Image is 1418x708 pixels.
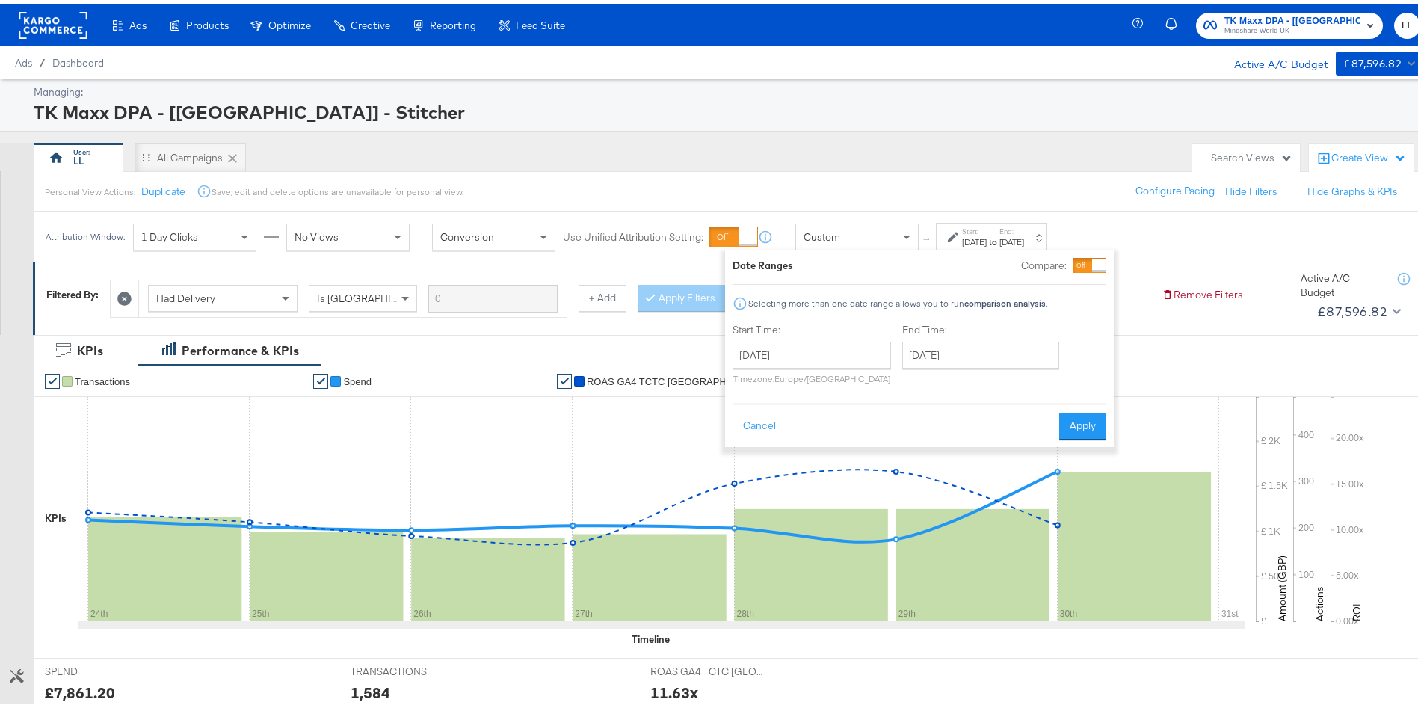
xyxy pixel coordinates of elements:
[579,280,626,307] button: + Add
[351,677,390,699] div: 1,584
[428,280,558,308] input: Enter a search term
[1196,8,1383,34] button: TK Maxx DPA - [[GEOGRAPHIC_DATA]] - StitcherMindshare World UK
[77,338,103,355] div: KPIs
[987,232,999,243] strong: to
[632,628,670,642] div: Timeline
[1313,582,1326,617] text: Actions
[32,52,52,64] span: /
[34,95,1417,120] div: TK Maxx DPA - [[GEOGRAPHIC_DATA]] - Stitcher
[516,15,565,27] span: Feed Suite
[999,222,1024,232] label: End:
[1311,295,1404,319] button: £87,596.82
[45,660,157,674] span: SPEND
[430,15,476,27] span: Reporting
[1275,551,1289,617] text: Amount (GBP)
[1162,283,1243,298] button: Remove Filters
[45,182,135,194] div: Personal View Actions:
[157,147,223,161] div: All Campaigns
[212,182,463,194] div: Save, edit and delete options are unavailable for personal view.
[733,369,891,380] p: Timezone: Europe/[GEOGRAPHIC_DATA]
[747,294,1048,304] div: Selecting more than one date range allows you to run .
[52,52,104,64] a: Dashboard
[1021,254,1067,268] label: Compare:
[440,226,494,239] span: Conversion
[1307,180,1398,194] button: Hide Graphs & KPIs
[75,372,130,383] span: Transactions
[733,254,793,268] div: Date Ranges
[557,369,572,384] a: ✔
[733,318,891,333] label: Start Time:
[313,369,328,384] a: ✔
[268,15,311,27] span: Optimize
[964,293,1046,304] strong: comparison analysis
[141,226,198,239] span: 1 Day Clicks
[1125,173,1225,200] button: Configure Pacing
[317,287,431,301] span: Is [GEOGRAPHIC_DATA]
[45,507,67,521] div: KPIs
[1343,50,1402,69] div: £87,596.82
[733,408,786,435] button: Cancel
[129,15,147,27] span: Ads
[73,150,84,164] div: LL
[351,15,390,27] span: Creative
[182,338,299,355] div: Performance & KPIs
[1331,147,1406,161] div: Create View
[1317,296,1387,318] div: £87,596.82
[1224,21,1360,33] span: Mindshare World UK
[563,226,703,240] label: Use Unified Attribution Setting:
[295,226,339,239] span: No Views
[587,372,736,383] span: ROAS GA4 TCTC [GEOGRAPHIC_DATA]
[1350,599,1363,617] text: ROI
[999,232,1024,244] div: [DATE]
[1400,13,1414,30] span: LL
[343,372,372,383] span: Spend
[46,283,99,298] div: Filtered By:
[920,233,934,238] span: ↑
[1059,408,1106,435] button: Apply
[1301,267,1383,295] div: Active A/C Budget
[962,232,987,244] div: [DATE]
[45,227,126,238] div: Attribution Window:
[1225,180,1277,194] button: Hide Filters
[650,660,762,674] span: ROAS GA4 TCTC [GEOGRAPHIC_DATA]
[650,677,698,699] div: 11.63x
[962,222,987,232] label: Start:
[902,318,1065,333] label: End Time:
[186,15,229,27] span: Products
[142,149,150,157] div: Drag to reorder tab
[156,287,215,301] span: Had Delivery
[34,81,1417,95] div: Managing:
[45,677,115,699] div: £7,861.20
[351,660,463,674] span: TRANSACTIONS
[1224,9,1360,25] span: TK Maxx DPA - [[GEOGRAPHIC_DATA]] - Stitcher
[804,226,840,239] span: Custom
[1218,47,1328,70] div: Active A/C Budget
[15,52,32,64] span: Ads
[141,180,185,194] button: Duplicate
[45,369,60,384] a: ✔
[1211,147,1292,161] div: Search Views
